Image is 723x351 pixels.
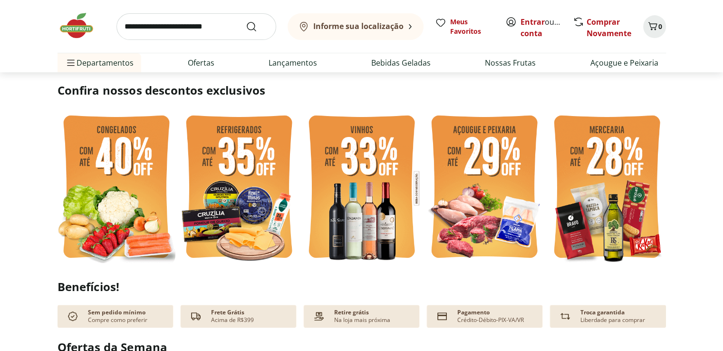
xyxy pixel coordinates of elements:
[58,83,666,98] h2: Confira nossos descontos exclusivos
[558,309,573,324] img: Devolução
[58,11,105,40] img: Hortifruti
[457,309,490,316] p: Pagamento
[303,109,421,267] img: vinho
[425,109,543,267] img: açougue
[334,316,390,324] p: Na loja mais próxima
[313,21,404,31] b: Informe sua localização
[548,109,666,267] img: mercearia
[521,17,573,39] a: Criar conta
[643,15,666,38] button: Carrinho
[180,109,298,267] img: refrigerados
[457,316,524,324] p: Crédito-Débito-PIX-VA/VR
[435,17,494,36] a: Meus Favoritos
[65,51,77,74] button: Menu
[65,51,134,74] span: Departamentos
[188,57,214,68] a: Ofertas
[246,21,269,32] button: Submit Search
[58,109,175,267] img: feira
[521,17,545,27] a: Entrar
[211,316,254,324] p: Acima de R$399
[580,316,645,324] p: Liberdade para comprar
[311,309,327,324] img: payment
[587,17,631,39] a: Comprar Novamente
[450,17,494,36] span: Meus Favoritos
[269,57,317,68] a: Lançamentos
[58,280,666,293] h2: Benefícios!
[88,316,147,324] p: Compre como preferir
[371,57,431,68] a: Bebidas Geladas
[88,309,145,316] p: Sem pedido mínimo
[521,16,563,39] span: ou
[116,13,276,40] input: search
[580,309,625,316] p: Troca garantida
[288,13,424,40] button: Informe sua localização
[658,22,662,31] span: 0
[590,57,658,68] a: Açougue e Peixaria
[485,57,536,68] a: Nossas Frutas
[211,309,244,316] p: Frete Grátis
[188,309,203,324] img: truck
[434,309,450,324] img: card
[334,309,369,316] p: Retire grátis
[65,309,80,324] img: check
